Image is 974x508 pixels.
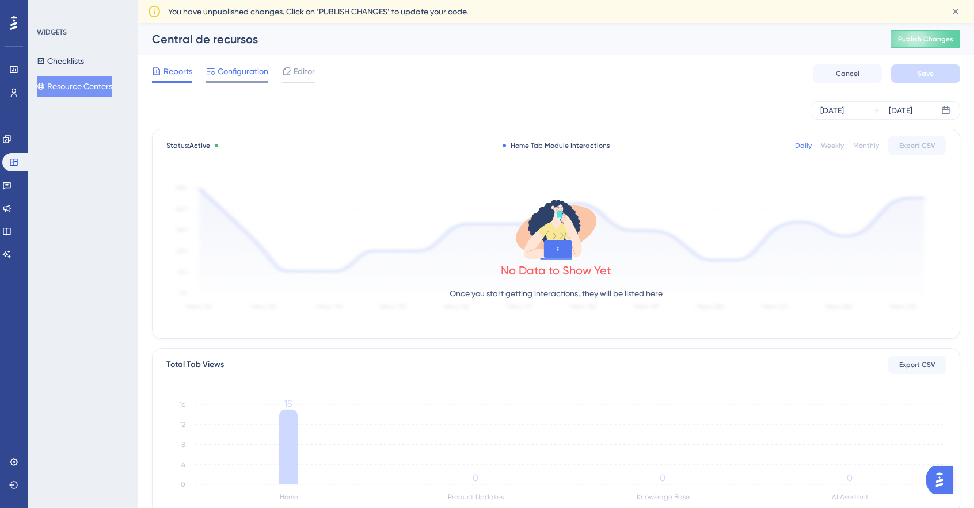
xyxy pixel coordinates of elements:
tspan: Product Updates [448,493,504,501]
tspan: AI Assistant [832,493,869,501]
button: Checklists [37,51,84,71]
div: [DATE] [820,104,844,117]
span: Active [189,142,210,150]
div: [DATE] [889,104,912,117]
div: Central de recursos [152,31,862,47]
span: Export CSV [899,141,935,150]
button: Save [891,64,960,83]
div: Home Tab Module Interactions [503,141,610,150]
span: Publish Changes [898,35,953,44]
tspan: 12 [180,421,185,429]
span: Export CSV [899,360,935,369]
button: Publish Changes [891,30,960,48]
tspan: Knowledge Base [637,493,690,501]
tspan: 16 [180,400,185,408]
span: Configuration [218,64,268,78]
button: Resource Centers [37,76,112,97]
iframe: UserGuiding AI Assistant Launcher [926,463,960,497]
div: No Data to Show Yet [501,262,611,278]
button: Export CSV [888,136,946,155]
tspan: Home [280,493,298,501]
div: Daily [795,141,812,150]
tspan: 15 [284,398,292,409]
div: Weekly [821,141,844,150]
p: Once you start getting interactions, they will be listed here [450,287,663,300]
button: Export CSV [888,356,946,374]
span: Editor [294,64,315,78]
span: Cancel [836,69,859,78]
div: WIDGETS [37,28,67,37]
tspan: 4 [181,461,185,469]
span: You have unpublished changes. Click on ‘PUBLISH CHANGES’ to update your code. [168,5,468,18]
span: Status: [166,141,210,150]
tspan: 0 [473,472,478,483]
button: Cancel [813,64,882,83]
tspan: 0 [660,472,665,483]
span: Save [918,69,934,78]
div: Monthly [853,141,879,150]
tspan: 0 [181,480,185,488]
div: Total Tab Views [166,358,224,372]
span: Reports [163,64,192,78]
tspan: 8 [181,441,185,449]
tspan: 0 [847,472,853,483]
